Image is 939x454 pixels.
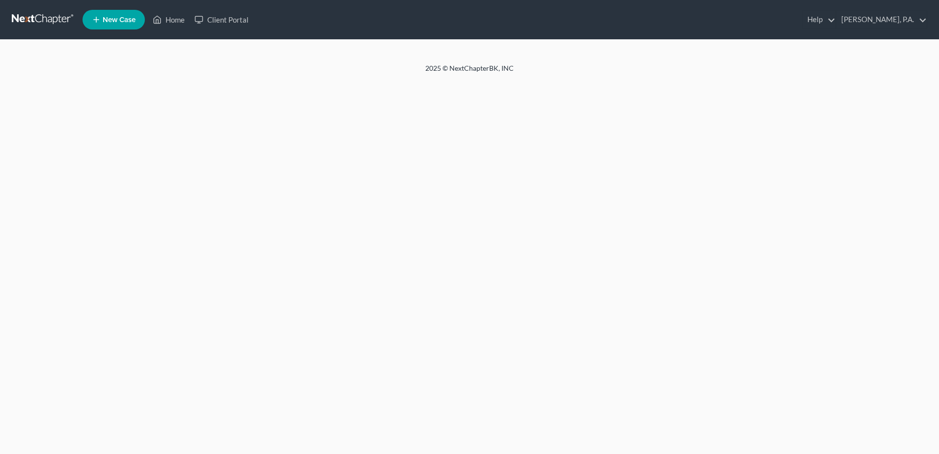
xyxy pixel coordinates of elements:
[190,11,253,28] a: Client Portal
[148,11,190,28] a: Home
[836,11,927,28] a: [PERSON_NAME], P.A.
[802,11,835,28] a: Help
[83,10,145,29] new-legal-case-button: New Case
[190,63,749,81] div: 2025 © NextChapterBK, INC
